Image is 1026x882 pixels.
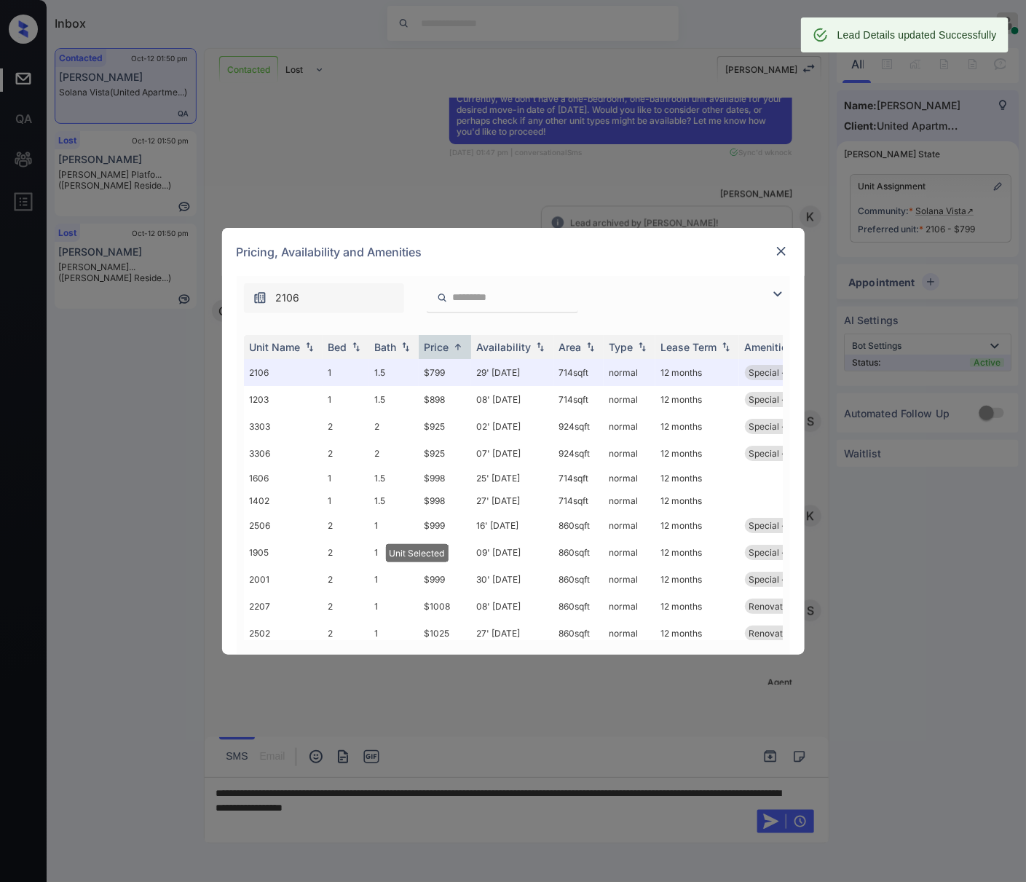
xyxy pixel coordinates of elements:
[655,440,739,467] td: 12 months
[328,341,347,353] div: Bed
[323,386,369,413] td: 1
[553,413,604,440] td: 924 sqft
[604,413,655,440] td: normal
[244,566,323,593] td: 2001
[774,244,789,259] img: close
[419,386,471,413] td: $898
[471,593,553,620] td: 08' [DATE]
[471,539,553,566] td: 09' [DATE]
[553,467,604,489] td: 714 sqft
[323,467,369,489] td: 1
[451,342,465,353] img: sorting
[222,228,805,276] div: Pricing, Availability and Amenities
[604,620,655,647] td: normal
[369,539,419,566] td: 1
[604,467,655,489] td: normal
[349,342,363,352] img: sorting
[369,620,419,647] td: 1
[419,566,471,593] td: $999
[553,593,604,620] td: 860 sqft
[553,620,604,647] td: 860 sqft
[323,359,369,386] td: 1
[749,601,794,612] span: Renovated
[604,566,655,593] td: normal
[244,620,323,647] td: 2502
[244,593,323,620] td: 2207
[559,341,582,353] div: Area
[655,512,739,539] td: 12 months
[604,440,655,467] td: normal
[419,359,471,386] td: $799
[375,341,397,353] div: Bath
[655,467,739,489] td: 12 months
[655,539,739,566] td: 12 months
[419,539,471,566] td: $999
[419,467,471,489] td: $998
[655,386,739,413] td: 12 months
[323,593,369,620] td: 2
[419,440,471,467] td: $925
[749,520,798,531] span: Special - 01
[583,342,598,352] img: sorting
[323,440,369,467] td: 2
[837,22,997,48] div: Lead Details updated Successfully
[323,413,369,440] td: 2
[604,512,655,539] td: normal
[323,489,369,512] td: 1
[471,359,553,386] td: 29' [DATE]
[369,566,419,593] td: 1
[604,386,655,413] td: normal
[244,539,323,566] td: 1905
[276,290,300,306] span: 2106
[369,440,419,467] td: 2
[553,489,604,512] td: 714 sqft
[323,566,369,593] td: 2
[769,286,786,303] img: icon-zuma
[604,539,655,566] td: normal
[369,593,419,620] td: 1
[419,593,471,620] td: $1008
[749,394,798,405] span: Special - 01
[437,291,448,304] img: icon-zuma
[604,489,655,512] td: normal
[471,386,553,413] td: 08' [DATE]
[419,489,471,512] td: $998
[369,489,419,512] td: 1.5
[369,386,419,413] td: 1.5
[553,512,604,539] td: 860 sqft
[244,440,323,467] td: 3306
[419,413,471,440] td: $925
[655,413,739,440] td: 12 months
[635,342,650,352] img: sorting
[533,342,548,352] img: sorting
[749,421,798,432] span: Special - 01
[604,593,655,620] td: normal
[419,512,471,539] td: $999
[553,359,604,386] td: 714 sqft
[244,489,323,512] td: 1402
[749,448,798,459] span: Special - 01
[477,341,532,353] div: Availability
[244,359,323,386] td: 2106
[425,341,449,353] div: Price
[398,342,413,352] img: sorting
[369,359,419,386] td: 1.5
[655,593,739,620] td: 12 months
[302,342,317,352] img: sorting
[419,620,471,647] td: $1025
[745,341,794,353] div: Amenities
[471,512,553,539] td: 16' [DATE]
[553,440,604,467] td: 924 sqft
[471,489,553,512] td: 27' [DATE]
[609,341,634,353] div: Type
[749,574,798,585] span: Special - 01
[604,359,655,386] td: normal
[250,341,301,353] div: Unit Name
[749,367,798,378] span: Special - 01
[661,341,717,353] div: Lease Term
[323,539,369,566] td: 2
[553,386,604,413] td: 714 sqft
[244,386,323,413] td: 1203
[369,512,419,539] td: 1
[323,512,369,539] td: 2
